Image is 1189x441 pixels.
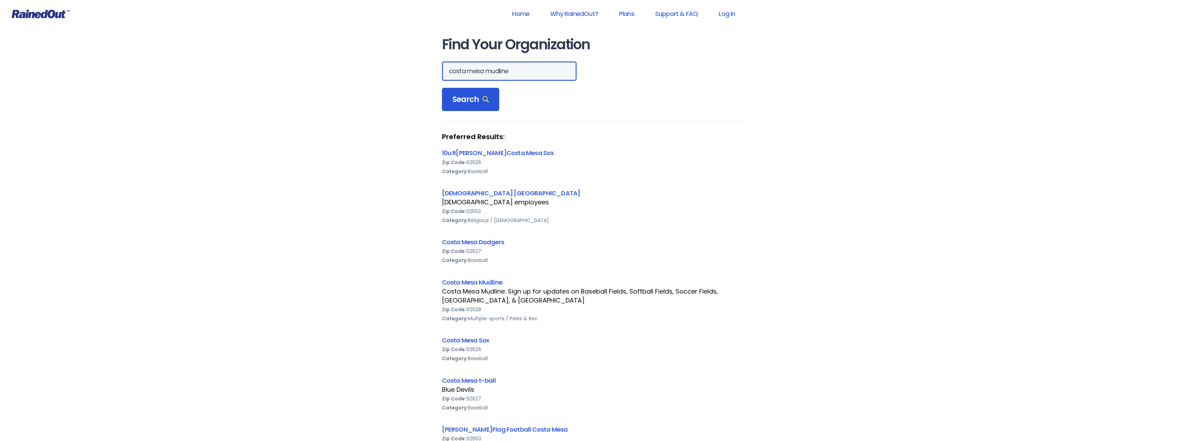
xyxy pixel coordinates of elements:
[442,315,468,322] b: Category:
[442,278,502,287] a: Costa Mesa Mudline
[442,306,466,313] b: Zip Code:
[442,345,747,354] div: 92626
[442,346,466,353] b: Zip Code:
[610,6,643,22] a: Plans
[442,257,468,264] b: Category:
[442,376,496,385] a: Costa Mesa t-ball
[442,425,568,434] a: [PERSON_NAME]Flag Football Costa Mesa
[452,95,489,104] span: Search
[442,256,747,265] div: Baseball
[442,132,747,141] strong: Preferred Results:
[442,395,466,402] b: Zip Code:
[442,88,500,111] div: Search
[442,208,466,215] b: Zip Code:
[442,376,747,385] div: Costa Mesa t-ball
[442,278,747,287] div: Costa Mesa Mudline
[442,168,468,175] b: Category:
[442,248,466,255] b: Zip Code:
[442,188,747,198] div: [DEMOGRAPHIC_DATA] [GEOGRAPHIC_DATA]
[442,159,466,166] b: Zip Code:
[442,305,747,314] div: 92628
[710,6,744,22] a: Log In
[442,189,580,197] a: [DEMOGRAPHIC_DATA] [GEOGRAPHIC_DATA]
[442,149,554,157] a: 10u R[PERSON_NAME]Costa Mesa Sox
[442,148,747,158] div: 10u R[PERSON_NAME]Costa Mesa Sox
[442,354,747,363] div: Baseball
[646,6,707,22] a: Support & FAQ
[442,314,747,323] div: Multiple-sports / Parks & Rec
[442,237,747,247] div: Costa Mesa Dodgers
[442,403,747,412] div: Baseball
[541,6,607,22] a: Why RainedOut?
[442,336,489,345] a: Costa Mesa Sox
[442,198,747,207] div: [DEMOGRAPHIC_DATA] employees
[442,216,747,225] div: Religious / [DEMOGRAPHIC_DATA]
[442,404,468,411] b: Category:
[442,238,504,246] a: Costa Mesa Dodgers
[442,61,577,81] input: Search Orgs…
[442,167,747,176] div: Baseball
[442,425,747,434] div: [PERSON_NAME]Flag Football Costa Mesa
[442,207,747,216] div: 92563
[442,287,747,305] div: Costa Mesa Mudline: Sign up for updates on Baseball Fields, Softball Fields, Soccer Fields, [GEOG...
[442,394,747,403] div: 92627
[442,247,747,256] div: 92627
[442,217,468,224] b: Category:
[442,37,747,52] h1: Find Your Organization
[442,355,468,362] b: Category:
[442,336,747,345] div: Costa Mesa Sox
[442,385,747,394] div: Blue Devils
[442,158,747,167] div: 92626
[503,6,538,22] a: Home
